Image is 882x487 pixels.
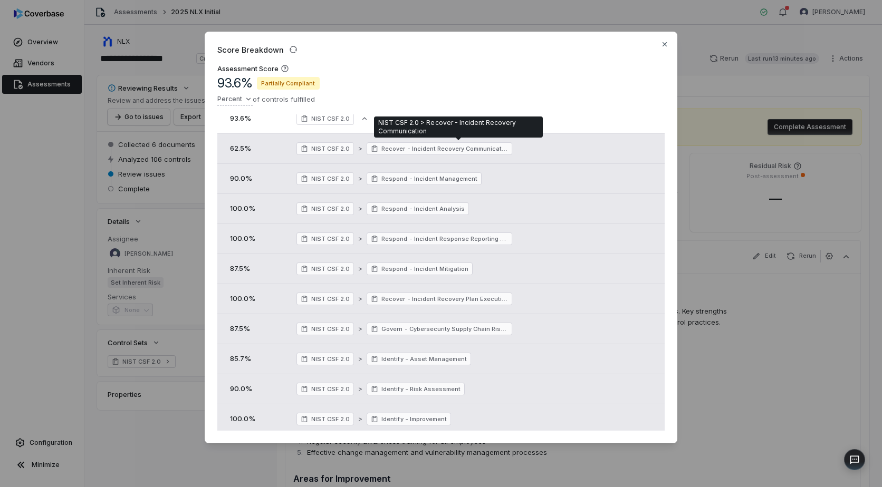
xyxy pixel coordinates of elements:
[311,325,350,333] span: NIST CSF 2.0
[311,295,350,303] span: NIST CSF 2.0
[311,385,350,393] span: NIST CSF 2.0
[381,295,508,303] span: Recover - Incident Recovery Plan Execution
[381,325,508,333] span: Govern - Cybersecurity Supply Chain Risk Management
[358,203,362,214] span: >
[217,44,284,55] span: Score Breakdown
[230,354,251,363] span: 85.7 %
[230,384,252,393] span: 90.0 %
[358,414,362,424] span: >
[311,174,350,183] span: NIST CSF 2.0
[311,265,350,273] span: NIST CSF 2.0
[358,143,362,154] span: >
[358,233,362,244] span: >
[230,204,255,212] span: 100.0 %
[358,354,362,364] span: >
[311,144,350,153] span: NIST CSF 2.0
[311,415,350,423] span: NIST CSF 2.0
[311,355,350,363] span: NIST CSF 2.0
[230,264,250,272] span: 87.5 %
[358,324,362,334] span: >
[358,294,362,304] span: >
[257,77,320,90] span: Partially Compliant
[217,64,279,73] h3: Assessment Score
[381,265,468,273] span: Respond - Incident Mitigation
[358,384,362,394] span: >
[311,114,350,123] span: NIST CSF 2.0
[230,114,251,122] span: 93.6 %
[378,119,539,135] div: NIST CSF 2.0 > Recover - Incident Recovery Communication
[381,355,467,363] span: Identify - Asset Management
[381,385,461,393] span: Identify - Risk Assessment
[381,144,508,153] span: Recover - Incident Recovery Communication
[311,204,350,213] span: NIST CSF 2.0
[381,204,465,213] span: Respond - Incident Analysis
[381,174,477,183] span: Respond - Incident Management
[358,264,362,274] span: >
[381,415,447,423] span: Identify - Improvement
[311,235,350,243] span: NIST CSF 2.0
[358,173,362,184] span: >
[230,414,255,423] span: 100.0 %
[217,93,253,106] button: Percent
[381,235,508,243] span: Respond - Incident Response Reporting and Communication
[230,324,250,333] span: 87.5 %
[230,234,255,242] span: 100.0 %
[230,144,251,152] span: 62.5 %
[230,294,255,303] span: 100.0 %
[217,75,253,91] span: 93.6 %
[217,93,315,106] div: of controls fulfilled
[230,174,252,182] span: 90.0 %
